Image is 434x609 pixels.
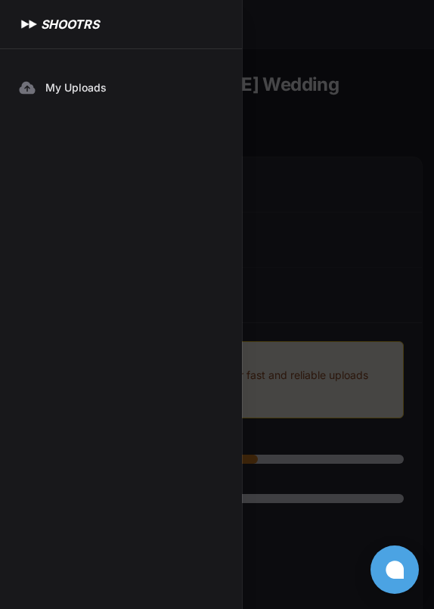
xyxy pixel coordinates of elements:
button: Open chat window [370,545,419,594]
h1: SHOOTRS [41,15,99,33]
a: My Uploads [12,73,219,103]
a: SHOOTRS SHOOTRS [18,15,99,33]
span: My Uploads [45,80,212,95]
img: SHOOTRS [18,15,41,33]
